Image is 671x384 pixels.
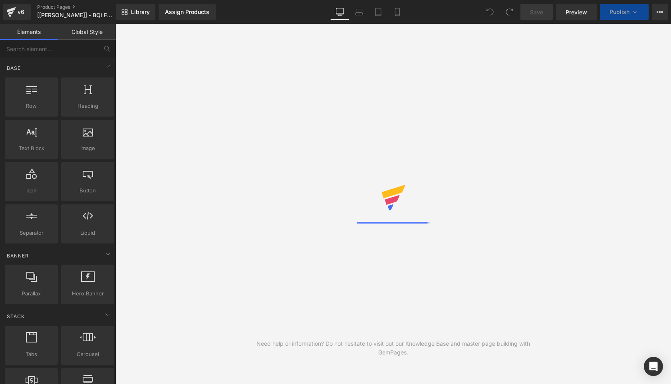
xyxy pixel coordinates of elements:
span: [[PERSON_NAME]] - BQi Fat Tire 300 Step-over BK [37,12,114,18]
span: Carousel [64,350,112,358]
a: Global Style [58,24,116,40]
div: v6 [16,7,26,17]
a: Desktop [330,4,349,20]
span: Base [6,64,22,72]
span: Row [7,102,56,110]
span: Hero Banner [64,289,112,298]
div: Open Intercom Messenger [644,357,663,376]
span: Liquid [64,229,112,237]
span: Heading [64,102,112,110]
span: Icon [7,186,56,195]
div: Need help or information? Do not hesitate to visit out our Knowledge Base and master page buildin... [254,339,532,357]
div: Assign Products [165,9,209,15]
a: Mobile [388,4,407,20]
span: Publish [609,9,629,15]
button: Publish [600,4,649,20]
a: Tablet [369,4,388,20]
span: Separator [7,229,56,237]
button: Redo [501,4,517,20]
span: Tabs [7,350,56,358]
span: Library [131,8,150,16]
a: Laptop [349,4,369,20]
span: Text Block [7,144,56,152]
button: More [652,4,668,20]
span: Banner [6,252,30,259]
a: v6 [3,4,31,20]
a: New Library [116,4,155,20]
span: Parallax [7,289,56,298]
a: Product Pages [37,4,129,10]
a: Preview [556,4,597,20]
span: Image [64,144,112,152]
span: Save [530,8,543,16]
span: Stack [6,313,26,320]
span: Button [64,186,112,195]
span: Preview [566,8,587,16]
button: Undo [482,4,498,20]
